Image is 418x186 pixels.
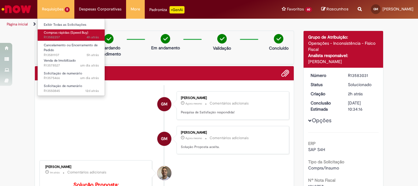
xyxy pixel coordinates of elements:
[327,6,349,12] span: Rascunhos
[38,57,105,69] a: Aberto R13578527 : Venda de Imobilizado
[38,70,105,82] a: Aberto R13575466 : Solicitação de numerário
[104,34,114,44] img: check-circle-green.png
[308,52,379,59] div: Analista responsável:
[161,131,167,146] span: GM
[80,76,99,80] time: 29/09/2025 09:50:10
[308,34,379,40] div: Grupo de Atribuição:
[80,76,99,80] span: um dia atrás
[170,6,185,13] p: +GenAi
[308,141,316,146] b: ERP
[87,53,99,57] span: 5h atrás
[185,102,202,105] time: 30/09/2025 19:14:47
[161,97,167,112] span: GM
[348,91,363,97] time: 30/09/2025 16:54:50
[306,82,344,88] dt: Status
[80,63,99,68] time: 29/09/2025 17:20:42
[306,91,344,97] dt: Criação
[44,84,82,88] span: Solicitação de numerário
[308,177,335,183] b: Nº Nota Fiscal
[287,6,304,12] span: Favoritos
[44,63,99,68] span: R13578527
[38,29,105,41] a: Aberto R13582257 : Compras rápidas (Speed Buy)
[306,100,344,112] dt: Conclusão Estimada
[149,6,185,13] div: Padroniza
[157,97,171,111] div: Gabriel Marques
[181,96,283,100] div: [PERSON_NAME]
[161,34,170,44] img: check-circle-green.png
[38,21,105,28] a: Exibir Todas as Solicitações
[5,19,274,30] ul: Trilhas de página
[308,159,344,165] b: Tipo da Solicitação
[45,165,147,169] div: [PERSON_NAME]
[87,53,99,57] time: 30/09/2025 14:34:14
[44,43,98,52] span: Cancelamento ou Encerramento de Pedido
[185,136,202,140] span: Agora mesmo
[38,83,105,94] a: Aberto R13550845 : Solicitação de numerário
[308,40,379,52] div: Operações - Inconsistência - Físico Fiscal
[213,45,231,51] p: Validação
[348,72,376,78] div: R13583031
[348,100,376,112] div: [DATE] 10:34:16
[217,34,227,44] img: check-circle-green.png
[87,35,99,40] span: 4h atrás
[44,30,88,35] span: Compras rápidas (Speed Buy)
[7,22,28,27] a: Página inicial
[44,89,99,93] span: R13550845
[383,6,413,12] span: [PERSON_NAME]
[44,71,82,76] span: Solicitação de numerário
[308,165,339,171] span: Compra/Insumo
[321,6,349,12] a: Rascunhos
[1,3,32,15] img: ServiceNow
[94,45,124,57] p: Aguardando atendimento
[85,89,99,93] time: 19/09/2025 14:04:48
[42,6,63,12] span: Requisições
[185,136,202,140] time: 30/09/2025 19:14:38
[306,72,344,78] dt: Número
[185,102,202,105] span: Agora mesmo
[181,131,283,135] div: [PERSON_NAME]
[210,101,249,106] small: Comentários adicionais
[44,76,99,81] span: R13575466
[44,53,99,58] span: R13581937
[37,18,105,96] ul: Requisições
[305,7,312,12] span: 60
[269,45,289,51] p: Concluído
[348,91,363,97] span: 2h atrás
[44,58,76,63] span: Venda de Imobilizado
[157,166,171,180] div: Joziano De Jesus Oliveira
[50,171,60,174] span: 1m atrás
[181,145,283,150] p: Solução Proposta aceita.
[80,63,99,68] span: um dia atrás
[65,7,70,12] span: 5
[157,132,171,146] div: Gabriel Marques
[151,45,180,51] p: Em andamento
[348,82,376,88] div: Solucionado
[44,35,99,40] span: R13582257
[131,6,140,12] span: More
[348,91,376,97] div: 30/09/2025 16:54:50
[38,42,105,55] a: Aberto R13581937 : Cancelamento ou Encerramento de Pedido
[308,147,325,152] span: SAP S4H
[181,110,283,115] p: Pesquisa de Satisfação respondida!
[274,34,283,44] img: check-circle-green.png
[281,69,289,77] button: Adicionar anexos
[308,59,379,65] div: [PERSON_NAME]
[67,170,106,175] small: Comentários adicionais
[85,89,99,93] span: 12d atrás
[87,35,99,40] time: 30/09/2025 15:19:48
[373,7,378,11] span: GM
[50,171,60,174] time: 30/09/2025 19:13:30
[79,6,121,12] span: Despesas Corporativas
[210,135,249,141] small: Comentários adicionais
